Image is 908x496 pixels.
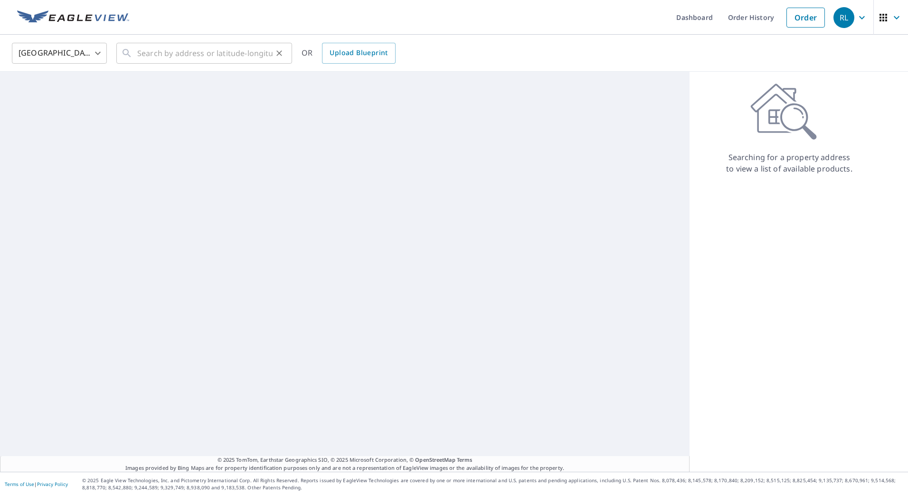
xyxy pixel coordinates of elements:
a: Order [786,8,825,28]
div: [GEOGRAPHIC_DATA] [12,40,107,67]
div: RL [833,7,854,28]
a: OpenStreetMap [415,456,455,463]
a: Upload Blueprint [322,43,395,64]
p: | [5,481,68,487]
div: OR [302,43,396,64]
span: Upload Blueprint [330,47,388,59]
a: Terms [457,456,473,463]
span: © 2025 TomTom, Earthstar Geographics SIO, © 2025 Microsoft Corporation, © [218,456,473,464]
p: © 2025 Eagle View Technologies, Inc. and Pictometry International Corp. All Rights Reserved. Repo... [82,477,903,491]
a: Terms of Use [5,481,34,487]
input: Search by address or latitude-longitude [137,40,273,67]
img: EV Logo [17,10,129,25]
a: Privacy Policy [37,481,68,487]
p: Searching for a property address to view a list of available products. [726,152,853,174]
button: Clear [273,47,286,60]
